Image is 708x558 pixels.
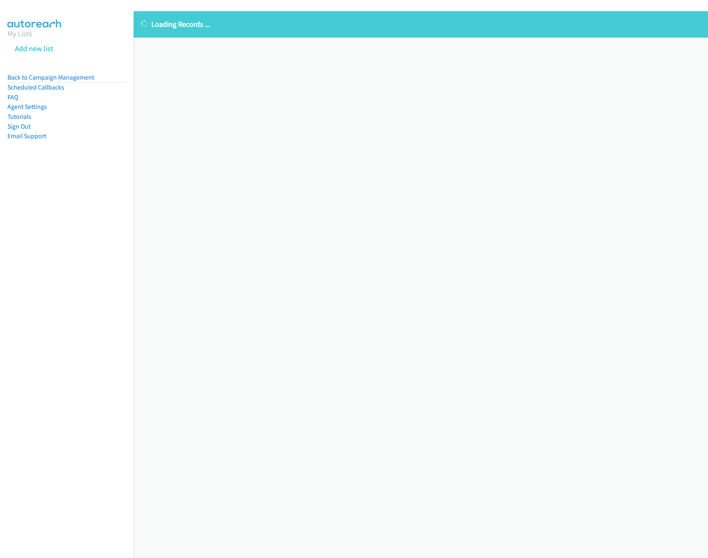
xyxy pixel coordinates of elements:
a: Tutorials [7,113,31,120]
a: Agent Settings [7,103,47,111]
a: Scheduled Callbacks [7,83,64,91]
a: Email Support [7,132,46,140]
a: Back to Campaign Management [7,73,94,81]
a: Sign Out [7,122,31,130]
a: FAQ [7,93,18,101]
a: Add new list [15,44,53,53]
a: My Lists [7,29,32,38]
p: Loading Records ... [141,19,701,30]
